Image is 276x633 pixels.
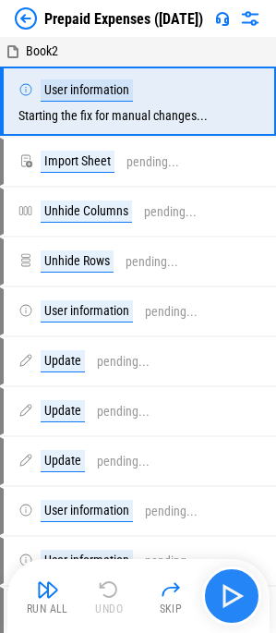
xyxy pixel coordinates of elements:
div: Prepaid Expenses ([DATE]) [44,10,203,28]
div: pending... [126,255,178,269]
div: pending... [145,305,198,319]
div: Update [41,450,85,472]
div: pending... [145,505,198,518]
div: User information [41,500,133,522]
div: Starting the fix for manual changes... [18,79,237,123]
div: Unhide Columns [41,201,132,223]
img: Skip [160,578,182,601]
div: pending... [97,405,150,419]
img: Run All [37,578,59,601]
div: User information [41,300,133,323]
img: Settings menu [239,7,261,30]
div: Import Sheet [41,151,114,173]
img: Main button [217,581,246,611]
div: pending... [126,155,179,169]
div: pending... [145,554,198,568]
span: Book2 [26,43,58,58]
div: User information [41,550,133,572]
div: pending... [97,455,150,469]
img: Back [15,7,37,30]
button: Skip [141,574,200,618]
div: pending... [97,355,150,369]
div: Update [41,350,85,372]
button: Run All [18,574,78,618]
div: pending... [144,205,197,219]
img: Support [215,11,230,26]
div: Unhide Rows [41,250,114,273]
div: Update [41,400,85,422]
div: Skip [160,603,183,615]
div: User information [41,79,133,102]
div: Run All [27,603,68,615]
